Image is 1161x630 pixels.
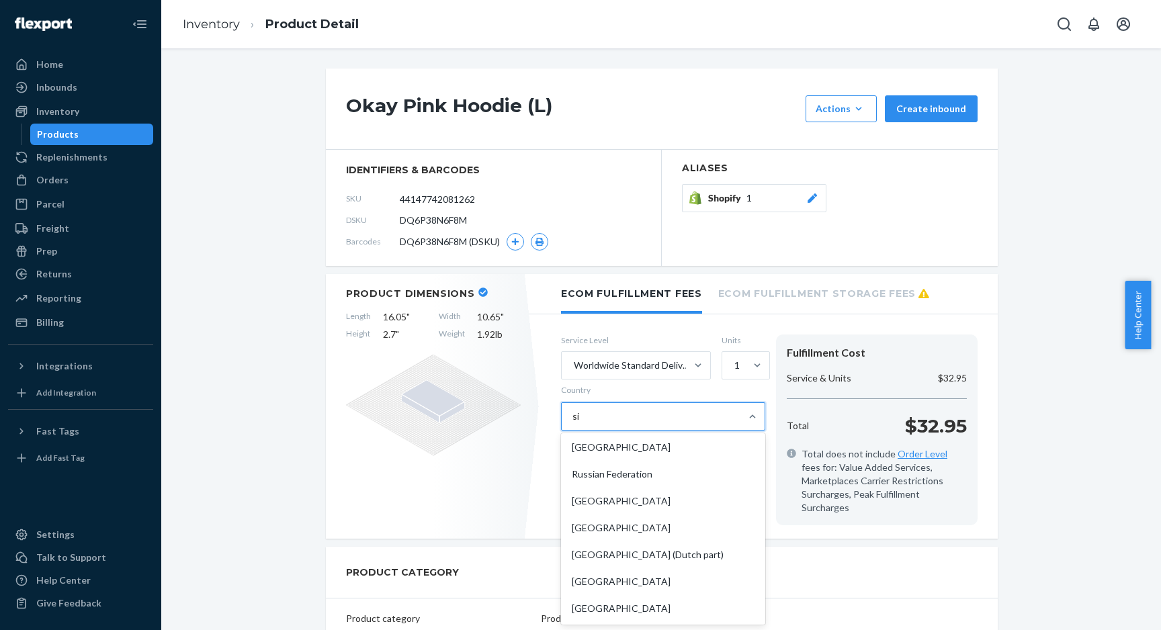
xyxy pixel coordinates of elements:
p: Total [787,419,809,433]
div: Add Integration [36,387,96,398]
a: Add Fast Tag [8,447,153,469]
a: Prep [8,240,153,262]
input: Country[GEOGRAPHIC_DATA][GEOGRAPHIC_DATA][GEOGRAPHIC_DATA]Russian Federation[GEOGRAPHIC_DATA][GEO... [572,410,580,423]
img: Flexport logo [15,17,72,31]
div: Prep [36,244,57,258]
span: " [501,311,504,322]
div: Country [561,384,591,397]
button: Open Search Box [1051,11,1078,38]
a: Orders [8,169,153,191]
a: Talk to Support [8,547,153,568]
span: 1.92 lb [477,328,521,341]
div: Russian Federation [564,461,763,488]
button: Open notifications [1080,11,1107,38]
a: Replenishments [8,146,153,168]
label: Service Level [561,334,711,346]
div: Inventory [36,105,79,118]
label: Units [722,334,765,346]
a: Freight [8,218,153,239]
div: Talk to Support [36,551,106,564]
span: Shopify [708,191,746,205]
button: Actions [806,95,877,122]
div: [GEOGRAPHIC_DATA] (Dutch part) [564,541,763,568]
h2: Aliases [682,163,978,173]
p: Service & Units [787,371,851,385]
div: Give Feedback [36,596,101,610]
div: Add Fast Tag [36,452,85,463]
span: Barcodes [346,236,400,247]
p: $32.95 [938,371,967,385]
p: $32.95 [905,412,967,439]
span: 16.05 [383,310,427,324]
span: " [396,328,399,340]
span: 2.7 [383,328,427,341]
div: Fulfillment Cost [787,345,967,361]
div: Fast Tags [36,424,79,438]
a: Products [30,124,154,145]
div: Reporting [36,291,81,305]
button: Help Center [1125,281,1151,349]
div: Returns [36,267,72,281]
div: Settings [36,528,75,541]
a: Help Center [8,570,153,591]
a: Product Detail [265,17,359,32]
div: Orders [36,173,69,187]
p: Product category [346,612,514,625]
span: DSKU [346,214,400,226]
div: [GEOGRAPHIC_DATA] [564,595,763,622]
h2: Product Dimensions [346,287,475,300]
li: Ecom Fulfillment Storage Fees [718,274,929,311]
div: Billing [36,316,64,329]
span: " [406,311,410,322]
a: Add Integration [8,382,153,404]
a: Inventory [183,17,240,32]
button: Fast Tags [8,420,153,442]
div: Freight [36,222,69,235]
div: 1 [734,359,740,372]
div: Actions [816,102,867,116]
span: 10.65 [477,310,521,324]
button: Open account menu [1110,11,1137,38]
h1: Okay Pink Hoodie (L) [346,95,799,122]
span: 1 [746,191,752,205]
a: Home [8,54,153,75]
div: Integrations [36,359,93,373]
div: Parcel [36,197,64,211]
ol: breadcrumbs [172,5,370,44]
a: Inbounds [8,77,153,98]
span: identifiers & barcodes [346,163,641,177]
input: Worldwide Standard Delivered Duty Unpaid [572,359,574,372]
span: DQ6P38N6F8M [400,214,467,227]
button: Give Feedback [8,592,153,614]
div: Replenishments [36,150,107,164]
div: Help Center [36,574,91,587]
div: Inbounds [36,81,77,94]
a: Returns [8,263,153,285]
input: 1 [733,359,734,372]
a: Parcel [8,193,153,215]
div: [GEOGRAPHIC_DATA] [564,514,763,541]
a: Settings [8,524,153,545]
span: Height [346,328,371,341]
a: Inventory [8,101,153,122]
p: Product has an SDS/MSDS [541,612,652,625]
span: Length [346,310,371,324]
a: Order Level [898,448,947,459]
h2: PRODUCT CATEGORY [346,560,459,584]
button: Create inbound [885,95,978,122]
div: Home [36,58,63,71]
div: Worldwide Standard Delivered Duty Unpaid [574,359,693,372]
span: SKU [346,193,400,204]
a: Billing [8,312,153,333]
span: Total does not include fees for: Value Added Services, Marketplaces Carrier Restrictions Surcharg... [802,447,967,514]
button: Integrations [8,355,153,377]
button: Close Navigation [126,11,153,38]
button: Shopify1 [682,184,826,212]
div: Products [37,128,79,141]
div: [GEOGRAPHIC_DATA] [564,434,763,461]
span: Width [439,310,465,324]
div: [GEOGRAPHIC_DATA] [564,488,763,514]
span: DQ6P38N6F8M (DSKU) [400,235,500,249]
span: Weight [439,328,465,341]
